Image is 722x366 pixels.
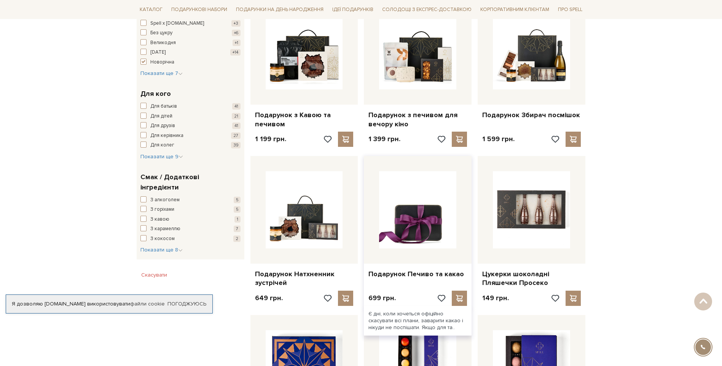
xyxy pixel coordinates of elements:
span: 5 [234,206,241,213]
button: Без цукру +6 [140,29,241,37]
span: +1 [233,40,241,46]
span: Без цукру [150,29,172,37]
a: Каталог [137,4,166,16]
p: 149 грн. [482,294,509,302]
button: З кавою 1 [140,216,241,223]
div: Я дозволяю [DOMAIN_NAME] використовувати [6,301,212,307]
button: [DATE] +14 [140,49,241,56]
span: 39 [231,142,241,148]
button: Для колег 39 [140,142,241,149]
a: Корпоративним клієнтам [477,4,552,16]
span: 27 [231,132,241,139]
button: Показати ще 8 [140,246,183,254]
span: Новорічна [150,59,174,66]
span: 21 [232,113,241,119]
p: 1 199 грн. [255,135,286,143]
a: Подарунок з печивом для вечору кіно [368,111,467,129]
button: Для керівника 27 [140,132,241,140]
a: Погоджуюсь [167,301,206,307]
button: Для дітей 21 [140,113,241,120]
span: +3 [231,20,241,27]
span: Показати ще 9 [140,153,183,160]
p: 1 399 грн. [368,135,400,143]
span: 1 [234,216,241,223]
a: Ідеї подарунків [329,4,376,16]
button: З горіхами 5 [140,206,241,213]
a: Подарунок Натхненник зустрічей [255,270,354,288]
span: 7 [234,226,241,232]
span: З алкоголем [150,196,180,204]
span: 41 [232,123,241,129]
span: Великодня [150,39,176,47]
a: Подарункові набори [168,4,230,16]
p: 649 грн. [255,294,283,302]
button: Великодня +1 [140,39,241,47]
span: Spell x [DOMAIN_NAME] [150,20,204,27]
span: Для керівника [150,132,183,140]
button: Показати ще 9 [140,153,183,161]
a: Цукерки шоколадні Пляшечки Просеко [482,270,581,288]
button: Скасувати [137,269,172,281]
a: Подарунок з Кавою та печивом [255,111,354,129]
p: 699 грн. [368,294,396,302]
button: Для друзів 41 [140,122,241,130]
button: З алкоголем 5 [140,196,241,204]
span: Для дітей [150,113,172,120]
span: Для колег [150,142,174,149]
button: Spell x [DOMAIN_NAME] +3 [140,20,241,27]
p: 1 599 грн. [482,135,515,143]
span: З кавою [150,216,169,223]
span: З кокосом [150,235,175,243]
a: Подарунки на День народження [233,4,327,16]
span: З горіхами [150,206,174,213]
a: Подарунок Печиво та какао [368,270,467,278]
span: 5 [234,197,241,203]
div: Є дні, коли хочеться офіційно скасувати всі плани, заварити какао і нікуди не поспішати. Якщо для... [364,306,472,336]
span: Для друзів [150,122,175,130]
a: Подарунок Збирач посмішок [482,111,581,119]
span: Показати ще 8 [140,247,183,253]
span: Для батьків [150,103,177,110]
button: Для батьків 41 [140,103,241,110]
a: Солодощі з експрес-доставкою [379,3,475,16]
span: 2 [233,236,241,242]
span: Для кого [140,89,171,99]
span: +14 [230,49,241,56]
button: Показати ще 7 [140,70,183,77]
a: файли cookie [130,301,165,307]
span: Смак / Додаткові інгредієнти [140,172,239,193]
a: Про Spell [555,4,585,16]
button: Новорічна [140,59,241,66]
button: З карамеллю 7 [140,225,241,233]
span: +6 [232,30,241,36]
span: 41 [232,103,241,110]
img: Подарунок Печиво та какао [379,171,456,248]
span: З карамеллю [150,225,180,233]
span: [DATE] [150,49,166,56]
button: З кокосом 2 [140,235,241,243]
